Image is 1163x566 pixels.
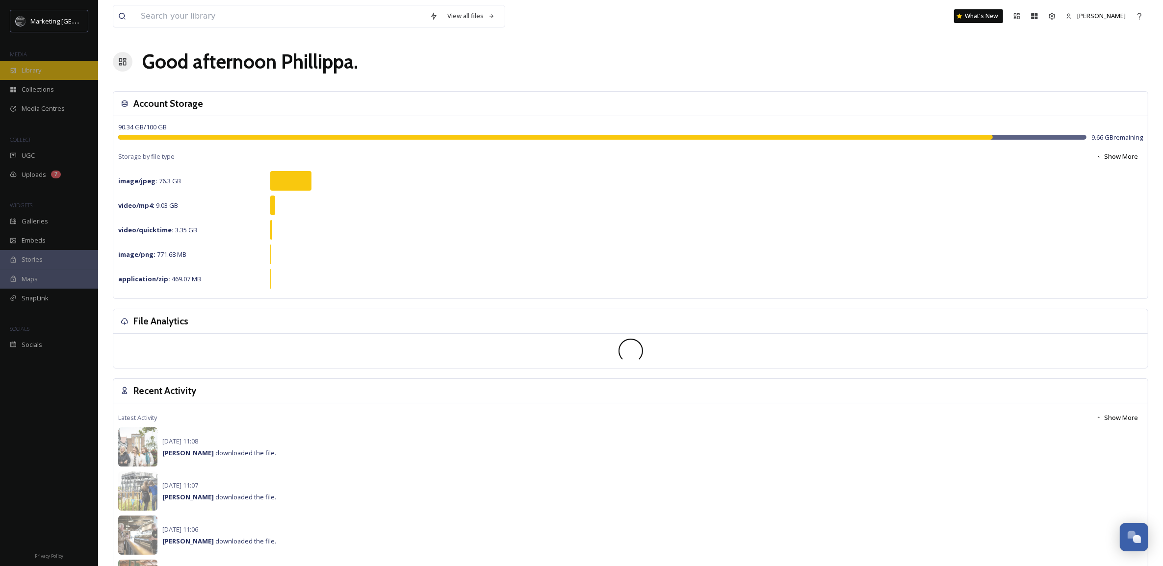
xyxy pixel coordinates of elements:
span: Collections [22,85,54,94]
span: SOCIALS [10,325,29,332]
a: [PERSON_NAME] [1061,6,1131,25]
span: Maps [22,274,38,284]
strong: [PERSON_NAME] [162,448,214,457]
a: View all files [442,6,500,25]
span: WIDGETS [10,201,32,209]
h3: Recent Activity [133,384,196,398]
span: 3.35 GB [118,225,197,234]
span: Latest Activity [118,413,157,422]
input: Search your library [136,5,425,27]
span: 76.3 GB [118,176,181,185]
strong: [PERSON_NAME] [162,492,214,501]
span: downloaded the file. [162,537,276,545]
span: 90.34 GB / 100 GB [118,123,167,131]
span: [DATE] 11:07 [162,481,198,490]
span: Privacy Policy [35,553,63,559]
span: Library [22,66,41,75]
img: MC-Logo-01.svg [16,16,26,26]
a: Privacy Policy [35,549,63,561]
img: ABL_013.jpg [118,471,157,511]
span: SnapLink [22,294,49,303]
h3: Account Storage [133,97,203,111]
span: COLLECT [10,136,31,143]
a: What's New [954,9,1003,23]
h3: File Analytics [133,314,188,328]
span: downloaded the file. [162,492,276,501]
span: 469.07 MB [118,274,201,283]
span: [DATE] 11:08 [162,437,198,445]
span: Storage by file type [118,152,175,161]
span: Stories [22,255,43,264]
span: Embeds [22,236,46,245]
span: [PERSON_NAME] [1077,11,1126,20]
span: 9.66 GB remaining [1091,133,1143,142]
span: downloaded the file. [162,448,276,457]
button: Open Chat [1120,523,1148,551]
strong: application/zip : [118,274,170,283]
h1: Good afternoon Phillippa . [142,47,358,76]
button: Show More [1091,147,1143,166]
button: Show More [1091,408,1143,427]
span: [DATE] 11:06 [162,525,198,534]
strong: image/png : [118,250,155,259]
span: Media Centres [22,104,65,113]
span: Marketing [GEOGRAPHIC_DATA] [30,16,124,25]
strong: image/jpeg : [118,176,157,185]
span: Socials [22,340,42,349]
div: 7 [51,171,61,178]
strong: video/quicktime : [118,225,174,234]
strong: [PERSON_NAME] [162,537,214,545]
span: 9.03 GB [118,201,178,210]
span: Galleries [22,217,48,226]
img: QMB_10.jpg [118,516,157,555]
img: CN22031p2_Story-042.jpg [118,427,157,467]
span: MEDIA [10,50,27,58]
span: 771.68 MB [118,250,186,259]
span: Uploads [22,170,46,179]
strong: video/mp4 : [118,201,155,210]
span: UGC [22,151,35,160]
